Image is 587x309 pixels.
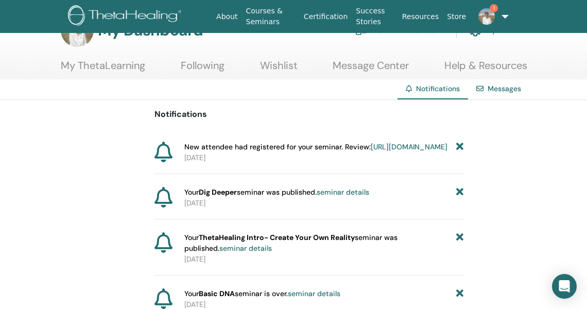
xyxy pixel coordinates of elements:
a: Store [443,7,470,26]
a: Success Stories [352,2,398,31]
strong: Dig Deeper [199,187,237,197]
a: My ThetaLearning [61,59,145,79]
strong: Basic DNA [199,289,235,298]
p: [DATE] [184,254,463,265]
p: [DATE] [184,152,463,163]
span: 1 [490,4,498,12]
span: Your seminar was published. [184,187,369,198]
a: Wishlist [260,59,298,79]
a: Messages [488,84,521,93]
a: Message Center [333,59,409,79]
a: seminar details [317,187,369,197]
img: default.jpg [478,8,495,25]
p: Notifications [154,108,463,121]
a: Resources [398,7,443,26]
h3: My Dashboard [98,21,203,40]
a: seminar details [219,244,272,253]
a: About [212,7,241,26]
a: Courses & Seminars [242,2,300,31]
span: Your seminar is over. [184,288,340,299]
a: Following [181,59,225,79]
a: Help & Resources [444,59,527,79]
span: Your seminar was published. [184,232,456,254]
strong: ThetaHealing Intro- Create Your Own Reality [199,233,355,242]
p: [DATE] [184,198,463,209]
a: seminar details [288,289,340,298]
span: Notifications [416,84,460,93]
img: logo.png [68,5,185,28]
a: Certification [300,7,352,26]
div: Open Intercom Messenger [552,274,577,299]
a: [URL][DOMAIN_NAME] [371,142,447,151]
span: New attendee had registered for your seminar. Review: [184,142,447,152]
